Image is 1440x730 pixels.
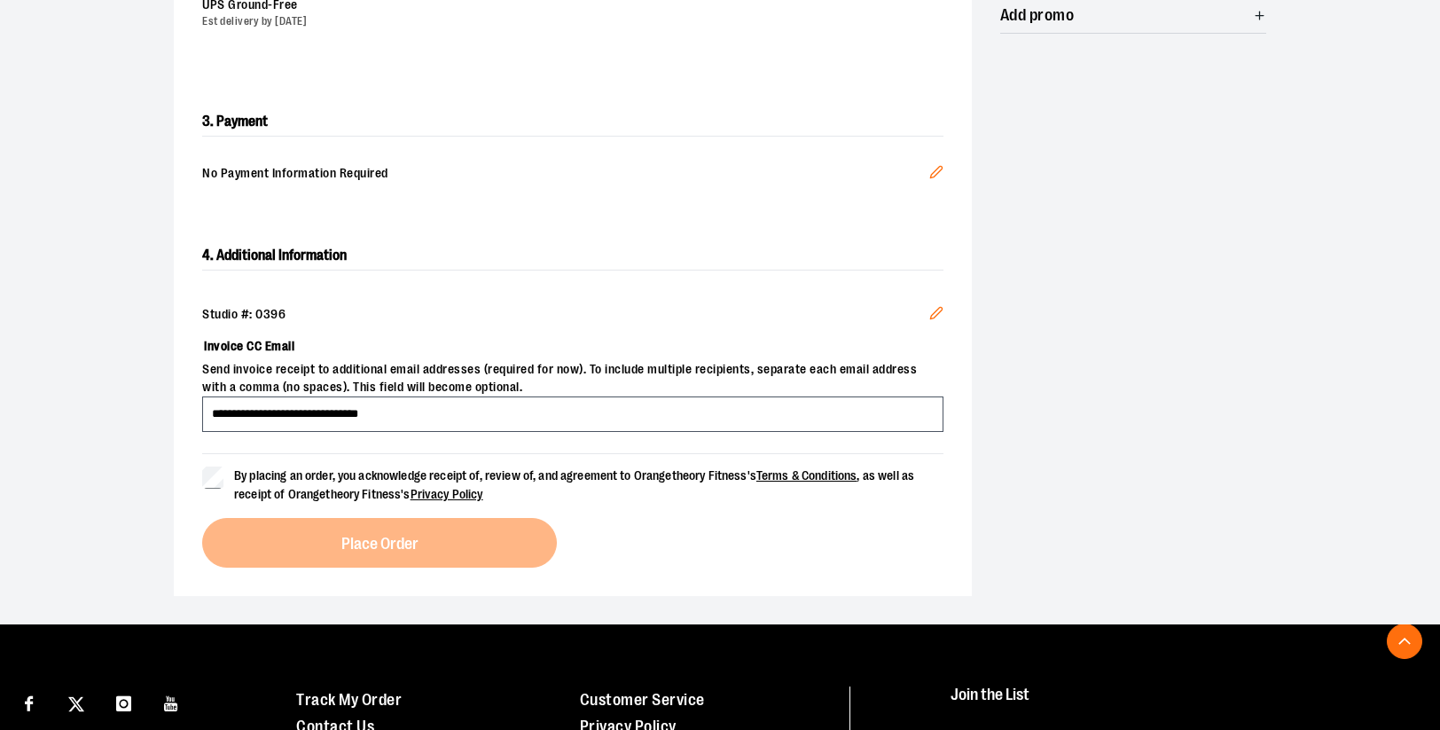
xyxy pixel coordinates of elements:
label: Invoice CC Email [202,331,943,361]
span: Add promo [1000,7,1074,24]
a: Visit our Youtube page [156,687,187,718]
input: By placing an order, you acknowledge receipt of, review of, and agreement to Orangetheory Fitness... [202,467,223,488]
button: Edit [915,292,958,340]
a: Terms & Conditions [756,468,857,483]
span: No Payment Information Required [202,165,929,184]
button: Edit [915,151,958,199]
button: Back To Top [1387,624,1422,659]
span: Send invoice receipt to additional email addresses (required for now). To include multiple recipi... [202,361,943,396]
h2: 4. Additional Information [202,241,943,271]
a: Track My Order [296,691,402,709]
a: Visit our X page [61,687,92,718]
img: Twitter [68,696,84,712]
div: Est delivery by [DATE] [202,14,929,29]
div: Studio #: 0396 [202,306,943,324]
a: Privacy Policy [411,487,483,501]
a: Customer Service [580,691,705,709]
span: By placing an order, you acknowledge receipt of, review of, and agreement to Orangetheory Fitness... [234,468,914,501]
a: Visit our Facebook page [13,687,44,718]
a: Visit our Instagram page [108,687,139,718]
h4: Join the List [951,687,1404,719]
h2: 3. Payment [202,107,943,137]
